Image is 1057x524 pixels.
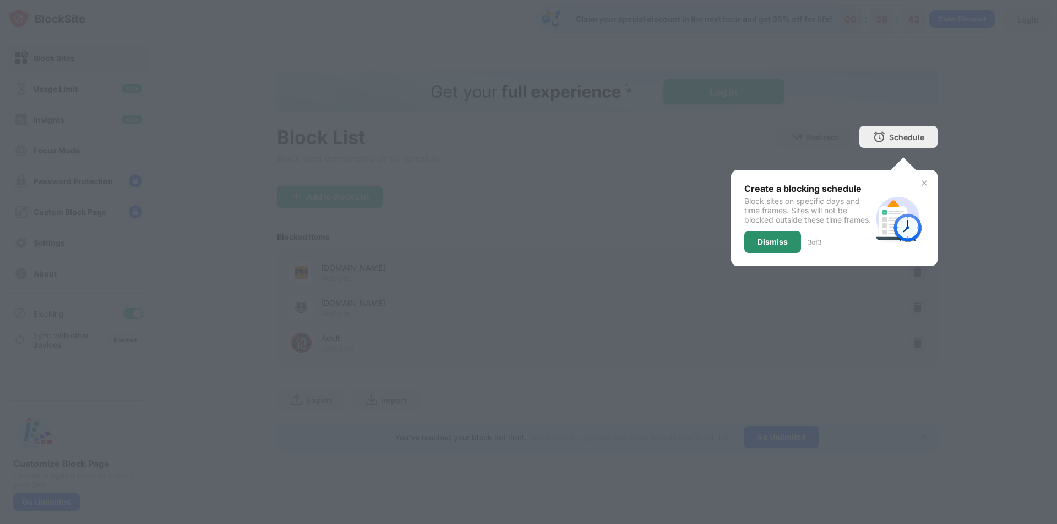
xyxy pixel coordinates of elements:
div: Schedule [889,133,924,142]
img: schedule.svg [871,192,924,245]
div: Block sites on specific days and time frames. Sites will not be blocked outside these time frames. [744,196,871,224]
div: Dismiss [758,238,788,246]
div: Create a blocking schedule [744,183,871,194]
div: 3 of 3 [808,238,821,246]
img: x-button.svg [920,179,929,187]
